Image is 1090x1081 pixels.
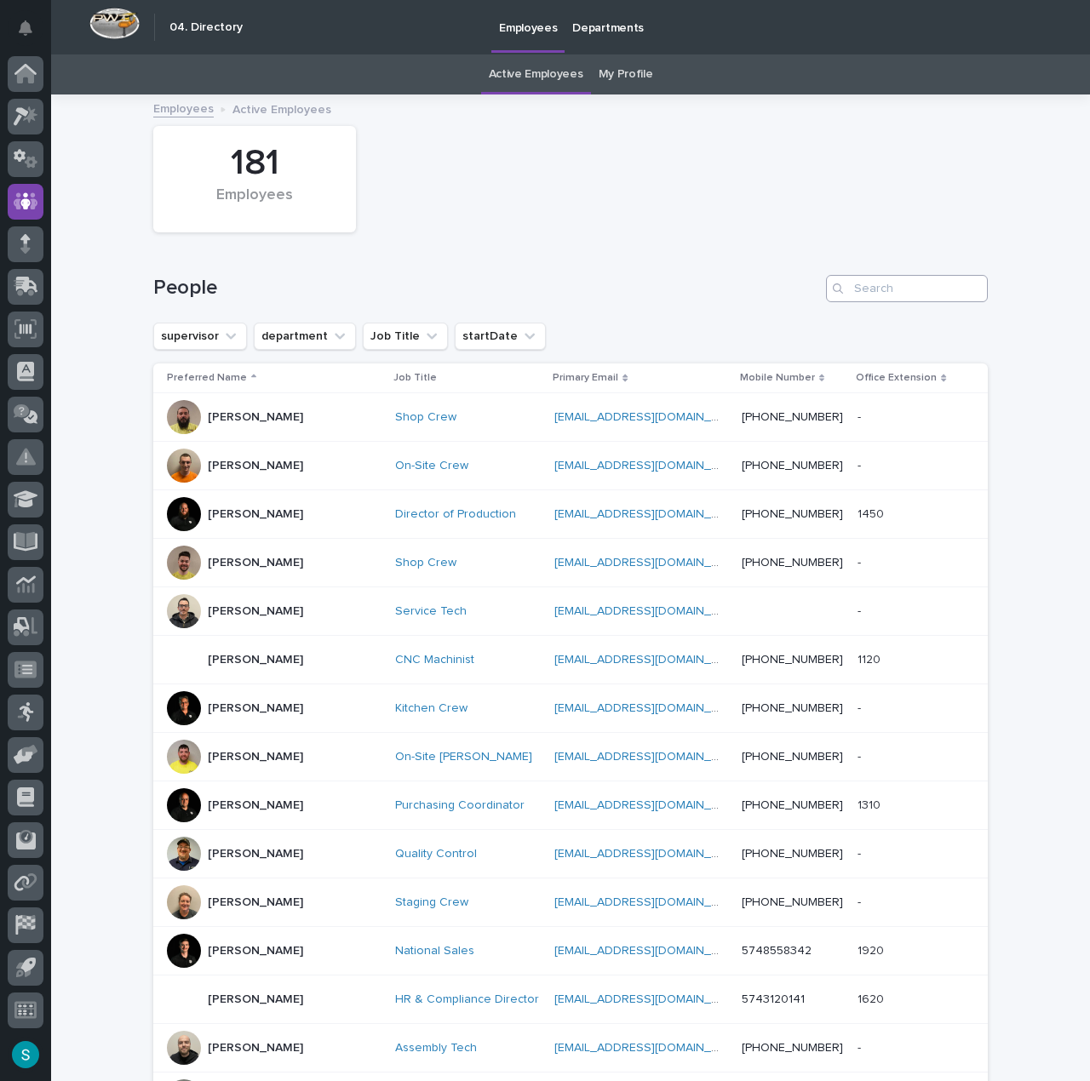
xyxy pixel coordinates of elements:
[153,490,988,539] tr: [PERSON_NAME]Director of Production [EMAIL_ADDRESS][DOMAIN_NAME] [PHONE_NUMBER]14501450
[742,411,843,423] a: [PHONE_NUMBER]
[153,927,988,975] tr: [PERSON_NAME]National Sales [EMAIL_ADDRESS][DOMAIN_NAME] 574855834219201920
[208,701,303,716] p: [PERSON_NAME]
[153,442,988,490] tr: [PERSON_NAME]On-Site Crew [EMAIL_ADDRESS][DOMAIN_NAME] [PHONE_NUMBER]--
[858,844,864,861] p: -
[153,636,988,684] tr: [PERSON_NAME]CNC Machinist [EMAIL_ADDRESS][DOMAIN_NAME] [PHONE_NUMBER]11201120
[208,944,303,958] p: [PERSON_NAME]
[742,557,843,569] a: [PHONE_NUMBER]
[742,654,843,666] a: [PHONE_NUMBER]
[395,459,468,473] a: On-Site Crew
[393,369,437,387] p: Job Title
[89,8,140,39] img: Workspace Logo
[153,1024,988,1072] tr: [PERSON_NAME]Assembly Tech [EMAIL_ADDRESS][DOMAIN_NAME] [PHONE_NUMBER]--
[208,459,303,473] p: [PERSON_NAME]
[858,795,884,813] p: 1310
[742,799,843,811] a: [PHONE_NUMBER]
[395,410,456,425] a: Shop Crew
[858,455,864,473] p: -
[554,993,747,1005] a: [EMAIL_ADDRESS][DOMAIN_NAME]
[554,508,747,520] a: [EMAIL_ADDRESS][DOMAIN_NAME]
[742,460,843,472] a: [PHONE_NUMBER]
[742,508,843,520] a: [PHONE_NUMBER]
[8,1037,43,1072] button: users-avatar
[455,323,546,350] button: startDate
[742,993,805,1005] a: 5743120141
[742,848,843,860] a: [PHONE_NUMBER]
[742,702,843,714] a: [PHONE_NUMBER]
[153,781,988,830] tr: [PERSON_NAME]Purchasing Coordinator [EMAIL_ADDRESS][DOMAIN_NAME] [PHONE_NUMBER]13101310
[21,20,43,48] div: Notifications
[858,746,864,764] p: -
[742,751,843,763] a: [PHONE_NUMBER]
[208,1041,303,1055] p: [PERSON_NAME]
[554,1042,747,1054] a: [EMAIL_ADDRESS][DOMAIN_NAME]
[858,407,864,425] p: -
[153,830,988,878] tr: [PERSON_NAME]Quality Control [EMAIL_ADDRESS][DOMAIN_NAME] [PHONE_NUMBER]--
[153,733,988,781] tr: [PERSON_NAME]On-Site [PERSON_NAME] [EMAIL_ADDRESS][DOMAIN_NAME] [PHONE_NUMBER]--
[554,896,747,908] a: [EMAIL_ADDRESS][DOMAIN_NAME]
[167,369,247,387] p: Preferred Name
[208,410,303,425] p: [PERSON_NAME]
[153,98,214,117] a: Employees
[395,847,477,861] a: Quality Control
[858,504,887,522] p: 1450
[208,604,303,619] p: [PERSON_NAME]
[254,323,356,350] button: department
[554,799,747,811] a: [EMAIL_ADDRESS][DOMAIN_NAME]
[554,945,747,957] a: [EMAIL_ADDRESS][DOMAIN_NAME]
[208,653,303,667] p: [PERSON_NAME]
[232,99,331,117] p: Active Employees
[858,601,864,619] p: -
[153,323,247,350] button: supervisor
[858,1038,864,1055] p: -
[858,552,864,570] p: -
[554,654,747,666] a: [EMAIL_ADDRESS][DOMAIN_NAME]
[856,369,937,387] p: Office Extension
[208,992,303,1007] p: [PERSON_NAME]
[395,992,539,1007] a: HR & Compliance Director
[554,848,747,860] a: [EMAIL_ADDRESS][DOMAIN_NAME]
[858,892,864,910] p: -
[395,701,468,716] a: Kitchen Crew
[208,798,303,813] p: [PERSON_NAME]
[208,895,303,910] p: [PERSON_NAME]
[858,649,884,667] p: 1120
[8,10,43,46] button: Notifications
[554,557,747,569] a: [EMAIL_ADDRESS][DOMAIN_NAME]
[858,941,887,958] p: 1920
[169,20,243,35] h2: 04. Directory
[395,944,474,958] a: National Sales
[742,896,843,908] a: [PHONE_NUMBER]
[826,275,988,302] input: Search
[395,507,516,522] a: Director of Production
[395,750,532,764] a: On-Site [PERSON_NAME]
[182,186,327,222] div: Employees
[153,276,819,300] h1: People
[395,653,474,667] a: CNC Machinist
[742,1042,843,1054] a: [PHONE_NUMBER]
[742,945,812,957] a: 5748558342
[153,684,988,733] tr: [PERSON_NAME]Kitchen Crew [EMAIL_ADDRESS][DOMAIN_NAME] [PHONE_NUMBER]--
[554,751,747,763] a: [EMAIL_ADDRESS][DOMAIN_NAME]
[858,698,864,716] p: -
[153,393,988,442] tr: [PERSON_NAME]Shop Crew [EMAIL_ADDRESS][DOMAIN_NAME] [PHONE_NUMBER]--
[395,895,468,910] a: Staging Crew
[153,975,988,1024] tr: [PERSON_NAME]HR & Compliance Director [EMAIL_ADDRESS][DOMAIN_NAME] 574312014116201620
[153,878,988,927] tr: [PERSON_NAME]Staging Crew [EMAIL_ADDRESS][DOMAIN_NAME] [PHONE_NUMBER]--
[554,460,747,472] a: [EMAIL_ADDRESS][DOMAIN_NAME]
[153,539,988,587] tr: [PERSON_NAME]Shop Crew [EMAIL_ADDRESS][DOMAIN_NAME] [PHONE_NUMBER]--
[363,323,448,350] button: Job Title
[599,54,653,94] a: My Profile
[395,556,456,570] a: Shop Crew
[153,587,988,636] tr: [PERSON_NAME]Service Tech [EMAIL_ADDRESS][DOMAIN_NAME] --
[554,411,747,423] a: [EMAIL_ADDRESS][DOMAIN_NAME]
[208,847,303,861] p: [PERSON_NAME]
[553,369,618,387] p: Primary Email
[208,750,303,764] p: [PERSON_NAME]
[208,507,303,522] p: [PERSON_NAME]
[208,556,303,570] p: [PERSON_NAME]
[740,369,815,387] p: Mobile Number
[858,989,887,1007] p: 1620
[182,142,327,185] div: 181
[395,798,525,813] a: Purchasing Coordinator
